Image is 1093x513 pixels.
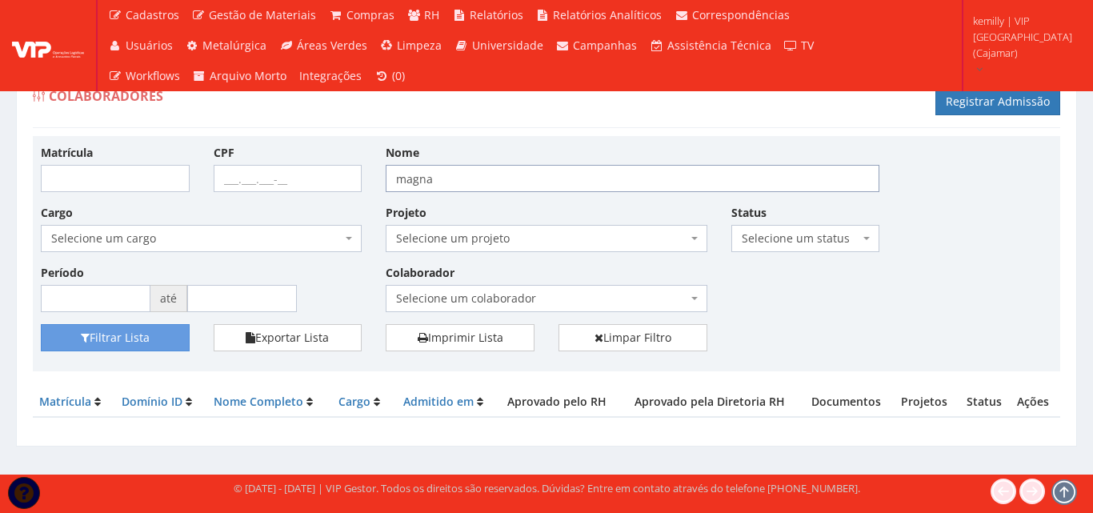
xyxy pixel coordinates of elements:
a: TV [778,30,821,61]
span: Workflows [126,68,180,83]
label: Status [731,205,767,221]
span: Arquivo Morto [210,68,286,83]
span: Selecione um cargo [41,225,362,252]
a: Matrícula [39,394,91,409]
a: Usuários [102,30,179,61]
span: Áreas Verdes [297,38,367,53]
span: Selecione um colaborador [396,291,687,307]
label: Matrícula [41,145,93,161]
span: RH [424,7,439,22]
a: Assistência Técnica [643,30,778,61]
label: Colaborador [386,265,454,281]
a: Limpeza [374,30,449,61]
a: (0) [368,61,411,91]
a: Limpar Filtro [559,324,707,351]
span: Selecione um colaborador [386,285,707,312]
span: Universidade [472,38,543,53]
span: Selecione um cargo [51,230,342,246]
span: Colaboradores [49,87,163,105]
span: Correspondências [692,7,790,22]
button: Filtrar Lista [41,324,190,351]
label: Nome [386,145,419,161]
button: Exportar Lista [214,324,362,351]
th: Documentos [800,387,891,417]
span: Selecione um status [742,230,860,246]
span: Usuários [126,38,173,53]
th: Projetos [891,387,957,417]
span: Assistência Técnica [667,38,771,53]
div: © [DATE] - [DATE] | VIP Gestor. Todos os direitos são reservados. Dúvidas? Entre em contato atrav... [234,481,860,496]
th: Ações [1011,387,1060,417]
span: Relatórios Analíticos [553,7,662,22]
input: ___.___.___-__ [214,165,362,192]
th: Status [957,387,1011,417]
a: Nome Completo [214,394,303,409]
span: Selecione um projeto [386,225,707,252]
a: Domínio ID [122,394,182,409]
img: logo [12,34,84,58]
a: Registrar Admissão [935,88,1060,115]
span: Integrações [299,68,362,83]
span: Selecione um projeto [396,230,687,246]
span: TV [801,38,814,53]
a: Imprimir Lista [386,324,534,351]
label: CPF [214,145,234,161]
a: Workflows [102,61,186,91]
span: Limpeza [397,38,442,53]
span: Gestão de Materiais [209,7,316,22]
th: Aprovado pelo RH [495,387,619,417]
span: (0) [392,68,405,83]
a: Universidade [448,30,550,61]
span: Metalúrgica [202,38,266,53]
a: Integrações [293,61,368,91]
span: Compras [346,7,394,22]
label: Projeto [386,205,426,221]
a: Áreas Verdes [273,30,374,61]
a: Campanhas [550,30,644,61]
label: Período [41,265,84,281]
label: Cargo [41,205,73,221]
span: kemilly | VIP [GEOGRAPHIC_DATA] (Cajamar) [973,13,1072,61]
span: até [150,285,187,312]
a: Admitido em [403,394,474,409]
span: Selecione um status [731,225,880,252]
th: Aprovado pela Diretoria RH [619,387,800,417]
a: Cargo [338,394,370,409]
span: Campanhas [573,38,637,53]
a: Metalúrgica [179,30,274,61]
a: Arquivo Morto [186,61,294,91]
span: Relatórios [470,7,523,22]
span: Cadastros [126,7,179,22]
